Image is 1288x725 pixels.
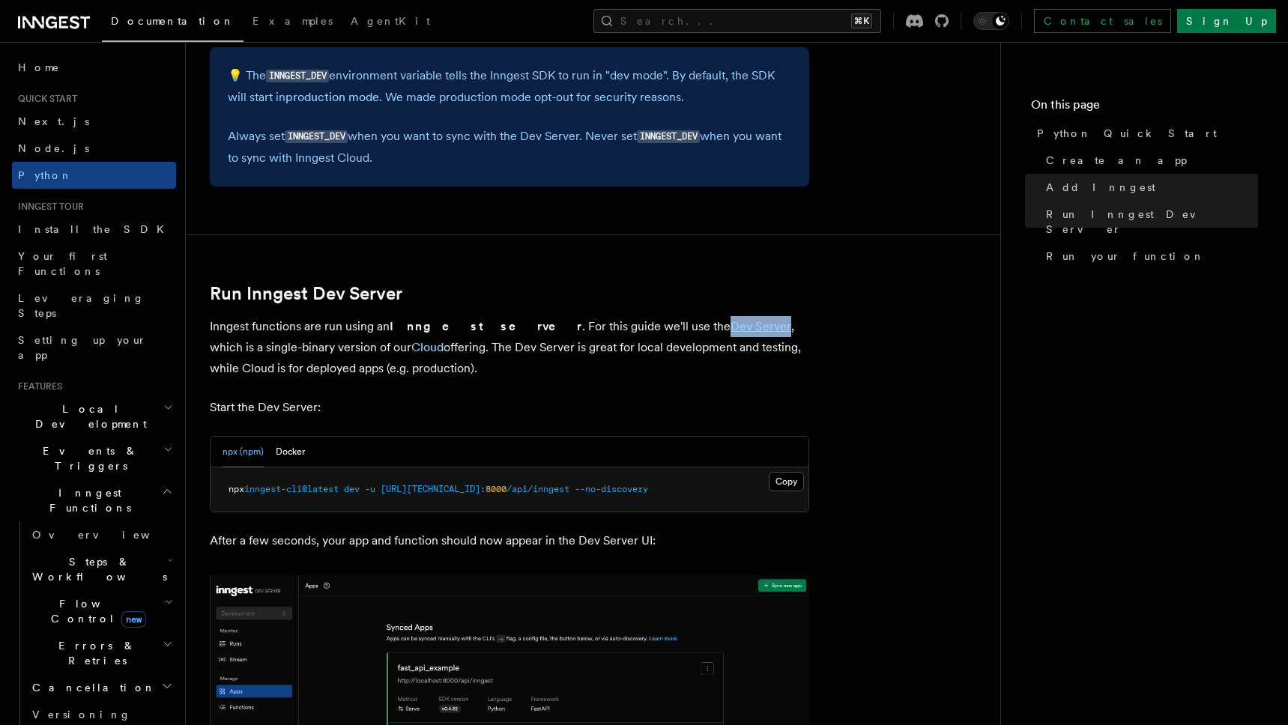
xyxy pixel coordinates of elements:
[229,484,244,494] span: npx
[1031,120,1258,147] a: Python Quick Start
[1031,96,1258,120] h4: On this page
[26,590,176,632] button: Flow Controlnew
[381,484,486,494] span: [URL][TECHNICAL_ID]:
[223,437,264,467] button: npx (npm)
[12,216,176,243] a: Install the SDK
[18,169,73,181] span: Python
[342,4,439,40] a: AgentKit
[1040,174,1258,201] a: Add Inngest
[26,554,167,584] span: Steps & Workflows
[285,90,379,104] a: production mode
[1040,201,1258,243] a: Run Inngest Dev Server
[12,479,176,521] button: Inngest Functions
[769,472,804,491] button: Copy
[12,443,163,473] span: Events & Triggers
[12,54,176,81] a: Home
[26,638,163,668] span: Errors & Retries
[121,611,146,628] span: new
[210,397,809,418] p: Start the Dev Server:
[575,484,648,494] span: --no-discovery
[111,15,235,27] span: Documentation
[851,13,872,28] kbd: ⌘K
[228,126,791,169] p: Always set when you want to sync with the Dev Server. Never set when you want to sync with Innges...
[344,484,360,494] span: dev
[26,521,176,548] a: Overview
[1046,249,1205,264] span: Run your function
[228,65,791,108] p: 💡 The environment variable tells the Inngest SDK to run in "dev mode". By default, the SDK will s...
[1040,243,1258,270] a: Run your function
[32,709,131,721] span: Versioning
[973,12,1009,30] button: Toggle dark mode
[12,108,176,135] a: Next.js
[102,4,244,42] a: Documentation
[593,9,881,33] button: Search...⌘K
[1046,207,1258,237] span: Run Inngest Dev Server
[1037,126,1217,141] span: Python Quick Start
[12,485,162,515] span: Inngest Functions
[18,115,89,127] span: Next.js
[12,380,62,392] span: Features
[507,484,569,494] span: /api/inngest
[18,142,89,154] span: Node.js
[26,674,176,701] button: Cancellation
[276,437,305,467] button: Docker
[210,530,809,551] p: After a few seconds, your app and function should now appear in the Dev Server UI:
[26,596,165,626] span: Flow Control
[26,548,176,590] button: Steps & Workflows
[244,484,339,494] span: inngest-cli@latest
[637,130,700,143] code: INNGEST_DEV
[18,60,60,75] span: Home
[18,334,147,361] span: Setting up your app
[12,401,163,431] span: Local Development
[1177,9,1276,33] a: Sign Up
[390,319,582,333] strong: Inngest server
[18,223,173,235] span: Install the SDK
[32,529,187,541] span: Overview
[12,327,176,368] a: Setting up your app
[285,130,348,143] code: INNGEST_DEV
[1034,9,1171,33] a: Contact sales
[18,292,145,319] span: Leveraging Steps
[244,4,342,40] a: Examples
[12,437,176,479] button: Events & Triggers
[12,201,84,213] span: Inngest tour
[266,70,329,82] code: INNGEST_DEV
[210,283,402,304] a: Run Inngest Dev Server
[411,340,444,354] a: Cloud
[365,484,375,494] span: -u
[26,632,176,674] button: Errors & Retries
[731,319,791,333] a: Dev Server
[486,484,507,494] span: 8000
[253,15,333,27] span: Examples
[12,93,77,105] span: Quick start
[210,316,809,379] p: Inngest functions are run using an . For this guide we'll use the , which is a single-binary vers...
[1046,153,1187,168] span: Create an app
[1040,147,1258,174] a: Create an app
[18,250,107,277] span: Your first Functions
[12,395,176,437] button: Local Development
[12,135,176,162] a: Node.js
[12,285,176,327] a: Leveraging Steps
[1046,180,1155,195] span: Add Inngest
[12,243,176,285] a: Your first Functions
[351,15,430,27] span: AgentKit
[26,680,156,695] span: Cancellation
[12,162,176,189] a: Python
